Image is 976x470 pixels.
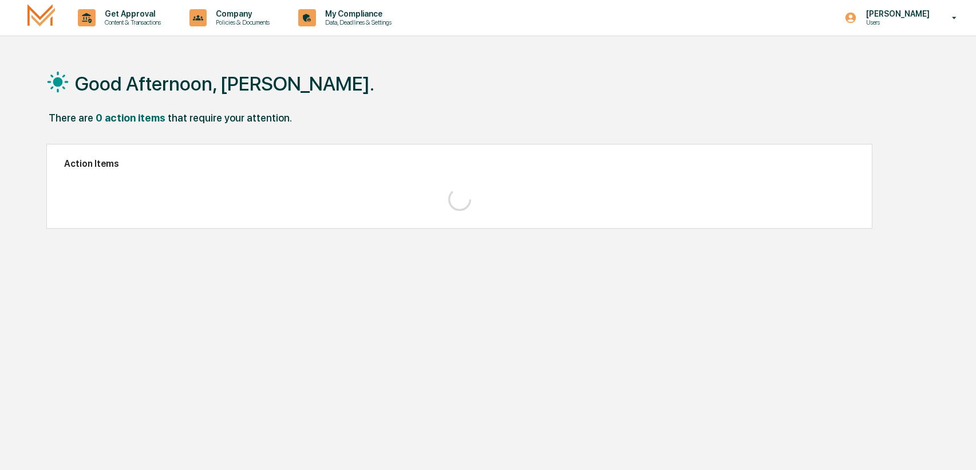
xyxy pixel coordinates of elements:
p: Company [207,9,275,18]
p: [PERSON_NAME] [857,9,935,18]
p: Data, Deadlines & Settings [316,18,397,26]
p: Policies & Documents [207,18,275,26]
div: 0 action items [96,112,165,124]
div: that require your attention. [168,112,292,124]
h1: Good Afternoon, [PERSON_NAME]. [75,72,374,95]
div: There are [49,112,93,124]
img: logo [27,4,55,31]
p: Users [857,18,935,26]
h2: Action Items [64,158,855,169]
p: Content & Transactions [96,18,167,26]
p: My Compliance [316,9,397,18]
p: Get Approval [96,9,167,18]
